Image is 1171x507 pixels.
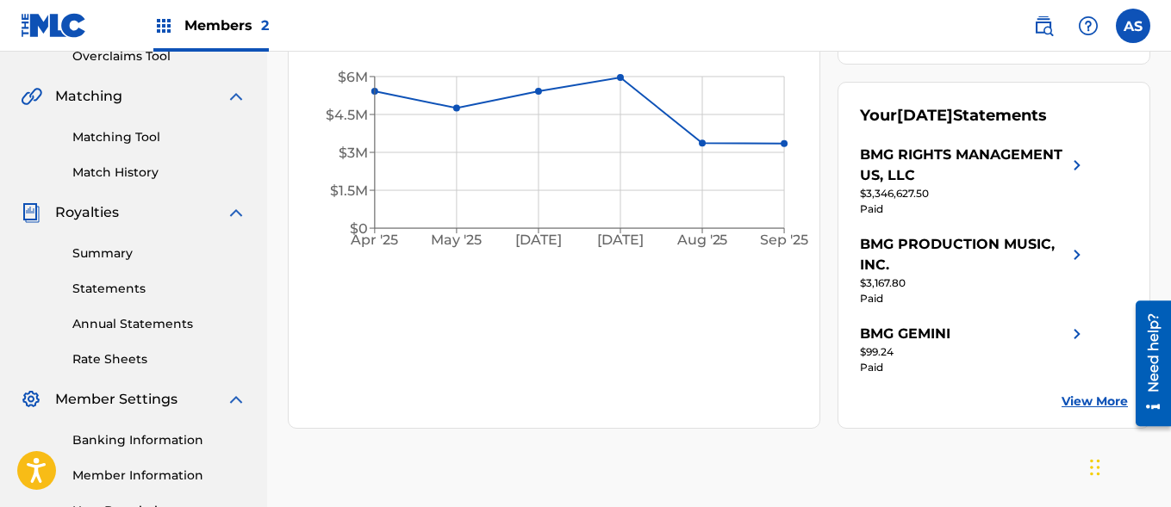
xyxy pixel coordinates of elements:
[1062,393,1128,411] a: View More
[1067,234,1087,275] img: right chevron icon
[72,164,246,182] a: Match History
[897,106,953,125] span: [DATE]
[72,467,246,485] a: Member Information
[72,350,246,368] a: Rate Sheets
[72,431,246,449] a: Banking Information
[338,69,368,85] tspan: $6M
[226,202,246,223] img: expand
[860,291,1087,306] div: Paid
[226,86,246,107] img: expand
[515,232,562,249] tspan: [DATE]
[860,145,1067,186] div: BMG RIGHTS MANAGEMENT US, LLC
[860,344,1087,360] div: $99.24
[1090,442,1100,493] div: Drag
[676,232,728,249] tspan: Aug '25
[226,389,246,410] img: expand
[860,201,1087,217] div: Paid
[1026,9,1061,43] a: Public Search
[72,244,246,263] a: Summary
[1067,145,1087,186] img: right chevron icon
[860,234,1067,275] div: BMG PRODUCTION MUSIC, INC.
[860,145,1087,217] a: BMG RIGHTS MANAGEMENT US, LLCright chevron icon$3,346,627.50Paid
[860,360,1087,375] div: Paid
[1123,294,1171,433] iframe: Resource Center
[860,275,1087,291] div: $3,167.80
[72,128,246,146] a: Matching Tool
[55,202,119,223] span: Royalties
[72,315,246,333] a: Annual Statements
[21,202,41,223] img: Royalties
[860,186,1087,201] div: $3,346,627.50
[72,280,246,298] a: Statements
[1085,424,1171,507] iframe: Chat Widget
[330,182,368,199] tspan: $1.5M
[351,232,399,249] tspan: Apr '25
[1033,15,1054,36] img: search
[326,107,368,123] tspan: $4.5M
[761,232,809,249] tspan: Sep '25
[1071,9,1106,43] div: Help
[350,220,368,237] tspan: $0
[153,15,174,36] img: Top Rightsholders
[21,13,87,38] img: MLC Logo
[1116,9,1150,43] div: User Menu
[55,86,122,107] span: Matching
[860,324,1087,375] a: BMG GEMINIright chevron icon$99.24Paid
[860,234,1087,306] a: BMG PRODUCTION MUSIC, INC.right chevron icon$3,167.80Paid
[261,17,269,34] span: 2
[55,389,178,410] span: Member Settings
[339,145,368,161] tspan: $3M
[860,324,950,344] div: BMG GEMINI
[72,47,246,65] a: Overclaims Tool
[860,104,1047,127] div: Your Statements
[1067,324,1087,344] img: right chevron icon
[21,389,41,410] img: Member Settings
[598,232,645,249] tspan: [DATE]
[184,15,269,35] span: Members
[21,86,42,107] img: Matching
[1078,15,1099,36] img: help
[432,232,483,249] tspan: May '25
